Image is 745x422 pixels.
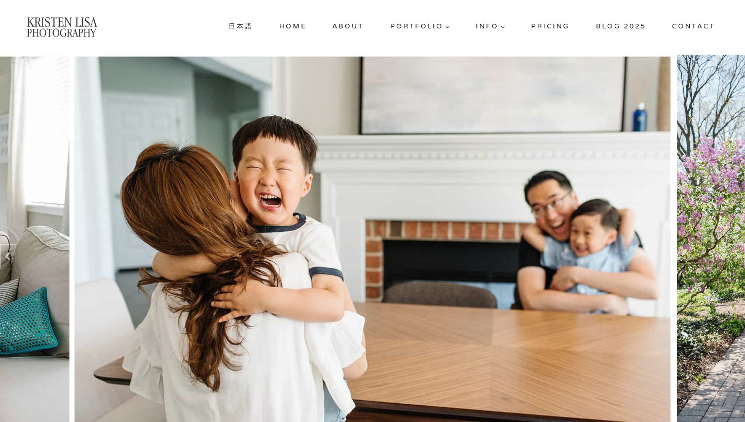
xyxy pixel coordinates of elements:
span: Portfolio [390,21,450,32]
a: 日本語 [225,17,257,36]
nav: Primary [225,17,719,36]
a: About [328,17,368,36]
a: Contact [668,17,719,36]
a: Portfolio [386,17,454,36]
a: Info [472,17,509,36]
button: Next slide [729,244,745,268]
img: Kristen Lisa Photography [26,16,98,38]
a: Pricing [528,17,574,36]
a: Home [275,17,311,36]
a: Blog 2025 [592,17,650,36]
span: Info [476,21,505,32]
